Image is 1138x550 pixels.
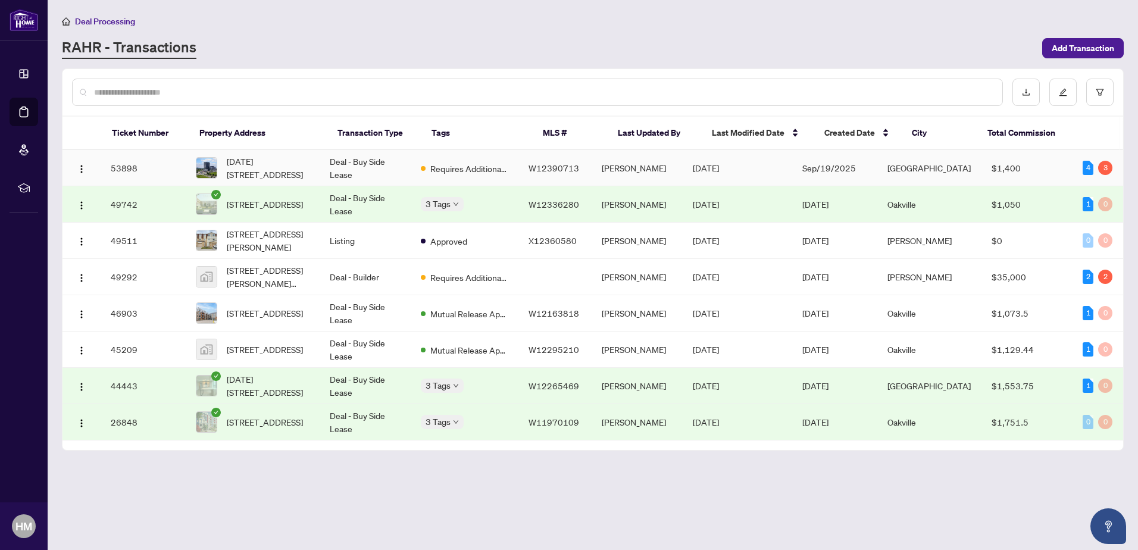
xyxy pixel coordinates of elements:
div: 1 [1083,379,1093,393]
button: Logo [72,412,91,432]
img: thumbnail-img [196,230,217,251]
span: Requires Additional Docs [430,162,508,175]
img: Logo [77,273,86,283]
div: 2 [1083,270,1093,284]
td: $0 [982,223,1073,259]
div: 0 [1098,342,1112,357]
span: W11970109 [529,417,579,427]
th: Tags [422,117,533,150]
span: home [62,17,70,26]
a: RAHR - Transactions [62,37,196,59]
td: $1,073.5 [982,295,1073,332]
button: Logo [72,304,91,323]
button: filter [1086,79,1114,106]
span: W12390713 [529,162,579,173]
span: W12265469 [529,380,579,391]
th: Transaction Type [328,117,422,150]
span: [DATE] [693,235,719,246]
span: [DATE][STREET_ADDRESS] [227,373,311,399]
th: Created Date [815,117,902,150]
td: Deal - Buy Side Lease [320,332,411,368]
div: 0 [1098,306,1112,320]
div: 0 [1098,415,1112,429]
span: [DATE] [693,271,719,282]
button: Logo [72,231,91,250]
span: W12336280 [529,199,579,210]
td: Oakville [878,186,983,223]
td: $35,000 [982,259,1073,295]
span: [DATE] [802,199,829,210]
span: Mutual Release Approved [430,307,508,320]
td: $1,400 [982,150,1073,186]
span: Approved [430,235,467,248]
div: 0 [1098,379,1112,393]
td: [PERSON_NAME] [592,150,683,186]
td: Deal - Buy Side Lease [320,368,411,404]
span: [DATE] [693,308,719,318]
span: [DATE][STREET_ADDRESS] [227,155,311,181]
td: Deal - Buy Side Lease [320,404,411,440]
span: [DATE] [802,344,829,355]
td: [PERSON_NAME] [878,259,983,295]
span: [STREET_ADDRESS][PERSON_NAME][PERSON_NAME] [227,264,311,290]
div: 1 [1083,342,1093,357]
button: Logo [72,267,91,286]
span: [DATE] [693,417,719,427]
div: 2 [1098,270,1112,284]
img: Logo [77,418,86,428]
td: [GEOGRAPHIC_DATA] [878,150,983,186]
span: check-circle [211,408,221,417]
span: Last Modified Date [712,126,784,139]
span: Add Transaction [1052,39,1114,58]
td: [PERSON_NAME] [592,259,683,295]
td: [PERSON_NAME] [592,404,683,440]
div: 0 [1098,197,1112,211]
td: 49511 [101,223,186,259]
th: City [902,117,977,150]
button: edit [1049,79,1077,106]
img: logo [10,9,38,31]
span: [DATE] [802,417,829,427]
button: Open asap [1090,508,1126,544]
span: down [453,383,459,389]
td: $1,050 [982,186,1073,223]
div: 0 [1083,233,1093,248]
th: Last Updated By [608,117,702,150]
span: Deal Processing [75,16,135,27]
td: [PERSON_NAME] [592,295,683,332]
span: Mutual Release Approved [430,343,508,357]
button: Logo [72,376,91,395]
span: down [453,419,459,425]
td: 45209 [101,332,186,368]
div: 3 [1098,161,1112,175]
img: Logo [77,346,86,355]
img: thumbnail-img [196,267,217,287]
th: Ticket Number [102,117,190,150]
td: [PERSON_NAME] [592,332,683,368]
th: Total Commission [978,117,1072,150]
td: $1,129.44 [982,332,1073,368]
div: 1 [1083,197,1093,211]
div: 0 [1098,233,1112,248]
span: 3 Tags [426,197,451,211]
td: $1,553.75 [982,368,1073,404]
td: [PERSON_NAME] [878,223,983,259]
td: 49292 [101,259,186,295]
span: Sep/19/2025 [802,162,856,173]
span: check-circle [211,190,221,199]
td: Oakville [878,295,983,332]
img: thumbnail-img [196,376,217,396]
span: [DATE] [693,199,719,210]
span: [DATE] [693,380,719,391]
th: MLS # [533,117,608,150]
span: [DATE] [802,271,829,282]
td: 53898 [101,150,186,186]
span: [DATE] [693,344,719,355]
td: 26848 [101,404,186,440]
img: thumbnail-img [196,158,217,178]
img: Logo [77,164,86,174]
td: 46903 [101,295,186,332]
img: Logo [77,382,86,392]
span: Created Date [824,126,875,139]
td: $1,751.5 [982,404,1073,440]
